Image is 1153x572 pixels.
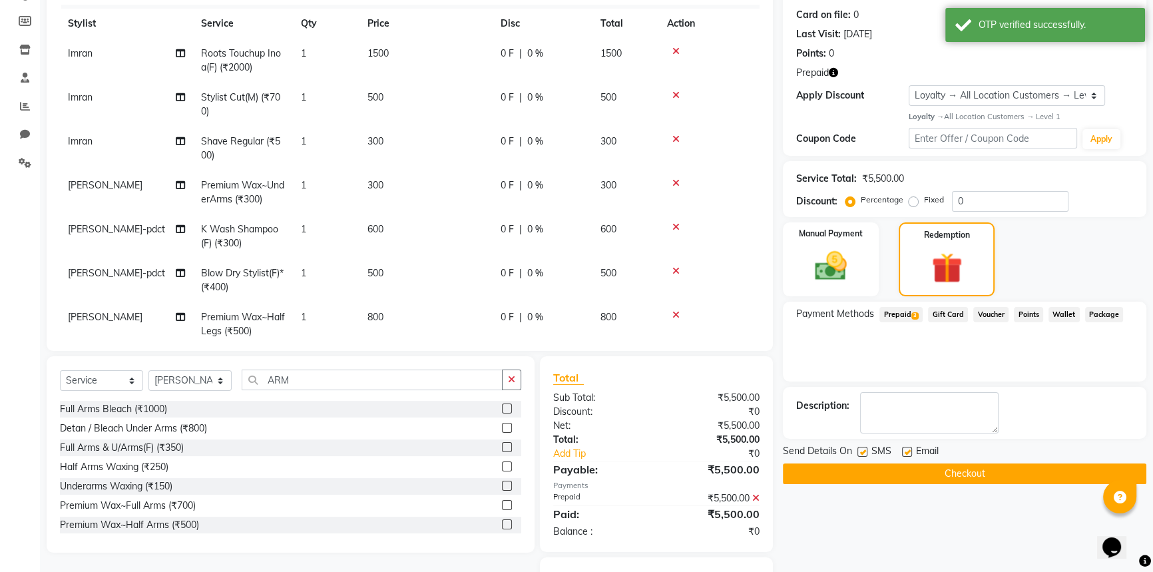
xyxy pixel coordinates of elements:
[68,47,93,59] span: Imran
[796,194,837,208] div: Discount:
[68,223,165,235] span: [PERSON_NAME]-pdct
[60,518,199,532] div: Premium Wax~Half Arms (₹500)
[805,248,857,284] img: _cash.svg
[201,223,278,249] span: K Wash Shampoo(F) (₹300)
[543,491,656,505] div: Prepaid
[796,8,851,22] div: Card on file:
[600,91,616,103] span: 500
[656,433,770,447] div: ₹5,500.00
[979,18,1135,32] div: OTP verified successfully.
[543,433,656,447] div: Total:
[1014,307,1043,322] span: Points
[68,179,142,191] span: [PERSON_NAME]
[600,47,622,59] span: 1500
[783,444,852,461] span: Send Details On
[799,228,863,240] label: Manual Payment
[359,9,493,39] th: Price
[367,179,383,191] span: 300
[1082,129,1120,149] button: Apply
[656,525,770,539] div: ₹0
[1048,307,1080,322] span: Wallet
[656,491,770,505] div: ₹5,500.00
[1097,519,1140,559] iframe: chat widget
[543,391,656,405] div: Sub Total:
[543,405,656,419] div: Discount:
[973,307,1009,322] span: Voucher
[796,66,829,80] span: Prepaid
[367,267,383,279] span: 500
[909,128,1077,148] input: Enter Offer / Coupon Code
[301,267,306,279] span: 1
[871,444,891,461] span: SMS
[1085,307,1124,322] span: Package
[543,461,656,477] div: Payable:
[201,267,284,293] span: Blow Dry Stylist(F)* (₹400)
[527,178,543,192] span: 0 %
[519,310,522,324] span: |
[675,447,770,461] div: ₹0
[501,135,514,148] span: 0 F
[829,47,834,61] div: 0
[501,266,514,280] span: 0 F
[201,311,285,337] span: Premium Wax~Half Legs (₹500)
[293,9,359,39] th: Qty
[916,444,939,461] span: Email
[301,135,306,147] span: 1
[60,441,184,455] div: Full Arms & U/Arms(F) (₹350)
[519,91,522,105] span: |
[656,419,770,433] div: ₹5,500.00
[367,47,389,59] span: 1500
[60,422,207,435] div: Detan / Bleach Under Arms (₹800)
[301,47,306,59] span: 1
[367,91,383,103] span: 500
[242,370,503,390] input: Search or Scan
[367,311,383,323] span: 800
[600,135,616,147] span: 300
[928,307,968,322] span: Gift Card
[527,310,543,324] span: 0 %
[193,9,293,39] th: Service
[796,132,909,146] div: Coupon Code
[493,9,592,39] th: Disc
[367,135,383,147] span: 300
[201,91,280,117] span: Stylist Cut(M) (₹700)
[909,111,1133,123] div: All Location Customers → Level 1
[600,267,616,279] span: 500
[501,222,514,236] span: 0 F
[543,447,676,461] a: Add Tip
[796,27,841,41] div: Last Visit:
[924,229,970,241] label: Redemption
[656,461,770,477] div: ₹5,500.00
[60,479,172,493] div: Underarms Waxing (₹150)
[501,91,514,105] span: 0 F
[501,310,514,324] span: 0 F
[843,27,872,41] div: [DATE]
[656,391,770,405] div: ₹5,500.00
[527,266,543,280] span: 0 %
[527,47,543,61] span: 0 %
[600,223,616,235] span: 600
[783,463,1146,484] button: Checkout
[519,135,522,148] span: |
[527,135,543,148] span: 0 %
[796,89,909,103] div: Apply Discount
[861,194,903,206] label: Percentage
[68,135,93,147] span: Imran
[68,91,93,103] span: Imran
[367,223,383,235] span: 600
[600,179,616,191] span: 300
[796,47,826,61] div: Points:
[527,222,543,236] span: 0 %
[543,525,656,539] div: Balance :
[659,9,760,39] th: Action
[301,179,306,191] span: 1
[201,47,281,73] span: Roots Touchup Inoa(F) (₹2000)
[519,178,522,192] span: |
[879,307,923,322] span: Prepaid
[553,371,584,385] span: Total
[592,9,659,39] th: Total
[600,311,616,323] span: 800
[201,179,284,205] span: Premium Wax~UnderArms (₹300)
[924,194,944,206] label: Fixed
[68,311,142,323] span: [PERSON_NAME]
